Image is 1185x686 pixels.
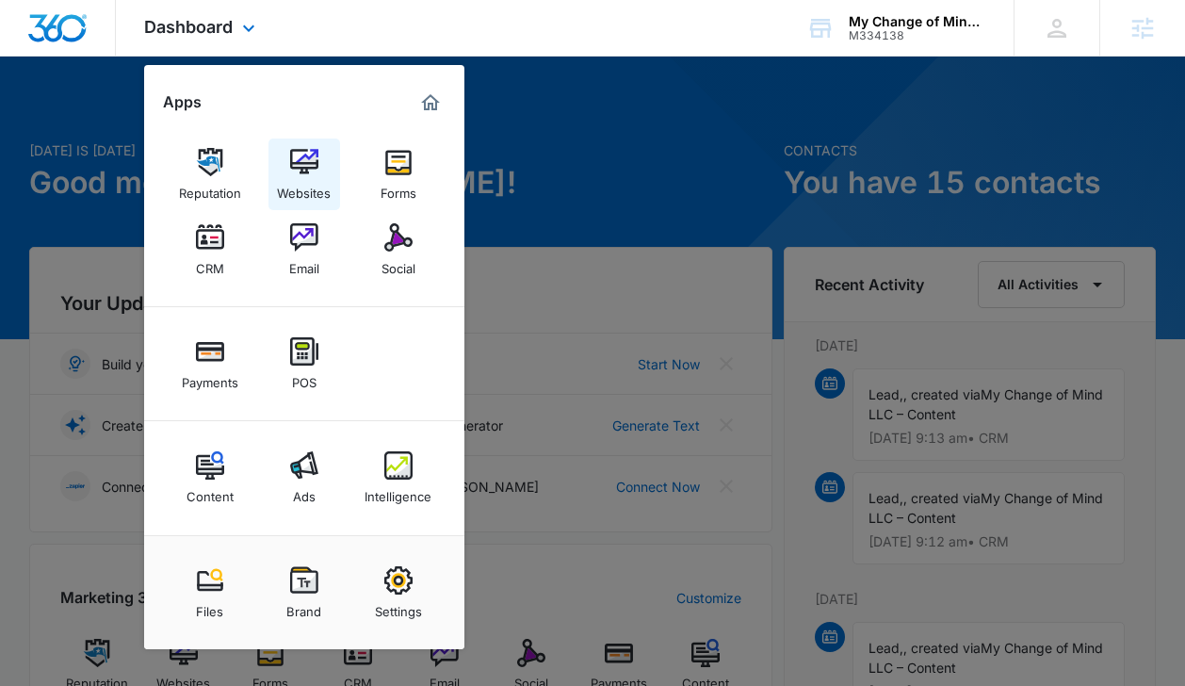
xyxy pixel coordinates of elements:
[144,17,233,37] span: Dashboard
[268,557,340,629] a: Brand
[268,139,340,210] a: Websites
[182,366,238,390] div: Payments
[363,139,434,210] a: Forms
[196,595,223,619] div: Files
[381,176,416,201] div: Forms
[849,14,986,29] div: account name
[268,328,340,400] a: POS
[187,480,234,504] div: Content
[174,328,246,400] a: Payments
[30,30,45,45] img: logo_orange.svg
[277,176,331,201] div: Websites
[179,176,241,201] div: Reputation
[196,252,224,276] div: CRM
[293,480,316,504] div: Ads
[415,88,446,118] a: Marketing 360® Dashboard
[286,595,321,619] div: Brand
[365,480,431,504] div: Intelligence
[72,111,169,123] div: Domain Overview
[53,30,92,45] div: v 4.0.25
[381,252,415,276] div: Social
[174,557,246,629] a: Files
[208,111,317,123] div: Keywords by Traffic
[174,139,246,210] a: Reputation
[51,109,66,124] img: tab_domain_overview_orange.svg
[49,49,207,64] div: Domain: [DOMAIN_NAME]
[268,442,340,514] a: Ads
[187,109,203,124] img: tab_keywords_by_traffic_grey.svg
[289,252,319,276] div: Email
[163,93,202,111] h2: Apps
[375,595,422,619] div: Settings
[363,442,434,514] a: Intelligence
[174,442,246,514] a: Content
[849,29,986,42] div: account id
[268,214,340,286] a: Email
[292,366,317,390] div: POS
[30,49,45,64] img: website_grey.svg
[363,214,434,286] a: Social
[363,557,434,629] a: Settings
[174,214,246,286] a: CRM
